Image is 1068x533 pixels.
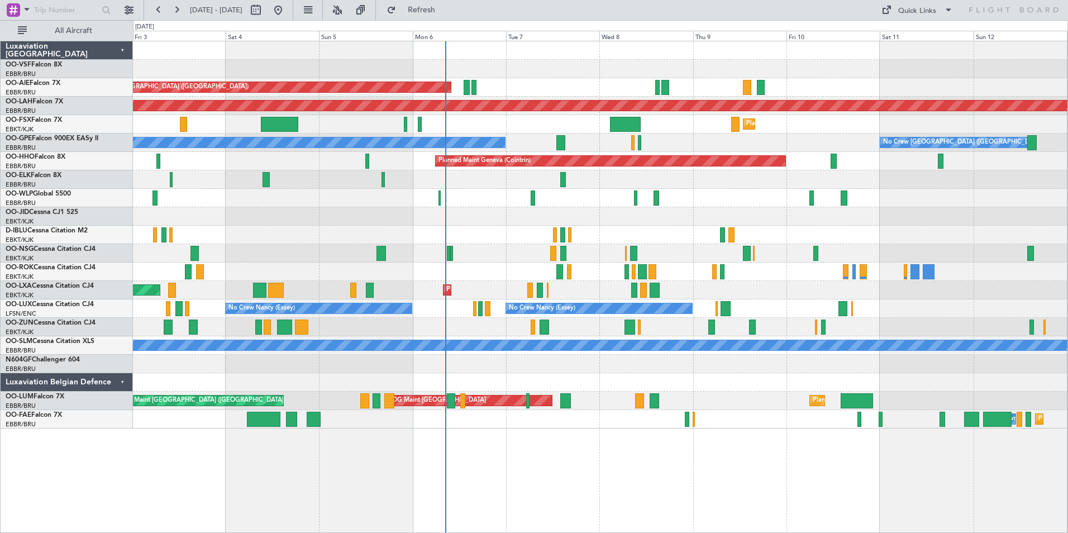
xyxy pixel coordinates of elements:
[12,22,121,40] button: All Aircraft
[29,27,118,35] span: All Aircraft
[6,227,27,234] span: D-IBLU
[6,154,35,160] span: OO-HHO
[6,125,34,134] a: EBKT/KJK
[880,31,973,41] div: Sat 11
[65,79,249,96] div: Unplanned Maint [GEOGRAPHIC_DATA] ([GEOGRAPHIC_DATA])
[6,144,36,152] a: EBBR/BRU
[226,31,319,41] div: Sat 4
[6,236,34,244] a: EBKT/KJK
[6,301,94,308] a: OO-LUXCessna Citation CJ4
[6,254,34,263] a: EBKT/KJK
[6,393,64,400] a: OO-LUMFalcon 7X
[6,246,96,253] a: OO-NSGCessna Citation CJ4
[6,135,98,142] a: OO-GPEFalcon 900EX EASy II
[6,154,65,160] a: OO-HHOFalcon 8X
[6,98,63,105] a: OO-LAHFalcon 7X
[6,61,31,68] span: OO-VSF
[6,180,36,189] a: EBBR/BRU
[6,356,32,363] span: N604GF
[446,282,576,298] div: Planned Maint Kortrijk-[GEOGRAPHIC_DATA]
[509,300,575,317] div: No Crew Nancy (Essey)
[6,356,80,363] a: N604GFChallenger 604
[693,31,786,41] div: Thu 9
[813,392,1015,409] div: Planned Maint [GEOGRAPHIC_DATA] ([GEOGRAPHIC_DATA] National)
[6,135,32,142] span: OO-GPE
[319,31,412,41] div: Sun 5
[6,98,32,105] span: OO-LAH
[6,310,36,318] a: LFSN/ENC
[506,31,599,41] div: Tue 7
[6,420,36,429] a: EBBR/BRU
[6,70,36,78] a: EBBR/BRU
[6,172,61,179] a: OO-ELKFalcon 8X
[6,412,62,418] a: OO-FAEFalcon 7X
[132,31,226,41] div: Fri 3
[6,209,29,216] span: OO-JID
[898,6,936,17] div: Quick Links
[6,320,96,326] a: OO-ZUNCessna Citation CJ4
[109,392,312,409] div: Planned Maint [GEOGRAPHIC_DATA] ([GEOGRAPHIC_DATA] National)
[438,153,531,169] div: Planned Maint Geneva (Cointrin)
[6,412,31,418] span: OO-FAE
[6,291,34,299] a: EBKT/KJK
[382,1,449,19] button: Refresh
[135,22,154,32] div: [DATE]
[974,31,1067,41] div: Sun 12
[6,107,36,115] a: EBBR/BRU
[6,393,34,400] span: OO-LUM
[876,1,959,19] button: Quick Links
[746,116,876,132] div: Planned Maint Kortrijk-[GEOGRAPHIC_DATA]
[6,162,36,170] a: EBBR/BRU
[786,31,880,41] div: Fri 10
[6,227,88,234] a: D-IBLUCessna Citation M2
[6,338,94,345] a: OO-SLMCessna Citation XLS
[6,264,34,271] span: OO-ROK
[6,283,32,289] span: OO-LXA
[6,283,94,289] a: OO-LXACessna Citation CJ4
[6,80,60,87] a: OO-AIEFalcon 7X
[6,88,36,97] a: EBBR/BRU
[6,328,34,336] a: EBKT/KJK
[6,320,34,326] span: OO-ZUN
[6,346,36,355] a: EBBR/BRU
[6,264,96,271] a: OO-ROKCessna Citation CJ4
[6,117,31,123] span: OO-FSX
[6,80,30,87] span: OO-AIE
[190,5,242,15] span: [DATE] - [DATE]
[34,2,98,18] input: Trip Number
[6,301,32,308] span: OO-LUX
[6,338,32,345] span: OO-SLM
[6,191,71,197] a: OO-WLPGlobal 5500
[6,117,62,123] a: OO-FSXFalcon 7X
[398,6,445,14] span: Refresh
[6,365,36,373] a: EBBR/BRU
[6,191,33,197] span: OO-WLP
[388,392,486,409] div: AOG Maint [GEOGRAPHIC_DATA]
[6,246,34,253] span: OO-NSG
[6,217,34,226] a: EBKT/KJK
[228,300,295,317] div: No Crew Nancy (Essey)
[6,209,78,216] a: OO-JIDCessna CJ1 525
[6,402,36,410] a: EBBR/BRU
[599,31,693,41] div: Wed 8
[6,199,36,207] a: EBBR/BRU
[6,172,31,179] span: OO-ELK
[6,273,34,281] a: EBKT/KJK
[413,31,506,41] div: Mon 6
[6,61,62,68] a: OO-VSFFalcon 8X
